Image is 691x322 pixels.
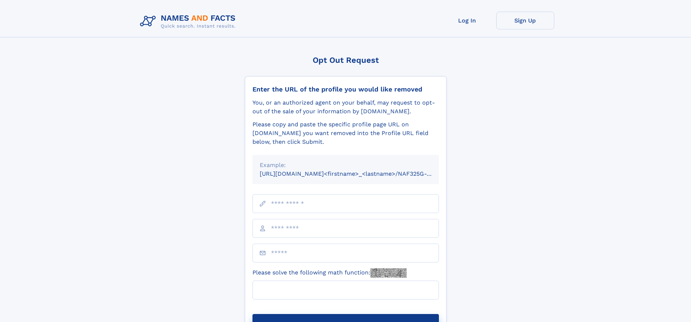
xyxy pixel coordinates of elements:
[496,12,554,29] a: Sign Up
[252,98,439,116] div: You, or an authorized agent on your behalf, may request to opt-out of the sale of your informatio...
[137,12,242,31] img: Logo Names and Facts
[252,268,407,278] label: Please solve the following math function:
[438,12,496,29] a: Log In
[245,56,447,65] div: Opt Out Request
[260,170,453,177] small: [URL][DOMAIN_NAME]<firstname>_<lastname>/NAF325G-xxxxxxxx
[252,85,439,93] div: Enter the URL of the profile you would like removed
[252,120,439,146] div: Please copy and paste the specific profile page URL on [DOMAIN_NAME] you want removed into the Pr...
[260,161,432,170] div: Example:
